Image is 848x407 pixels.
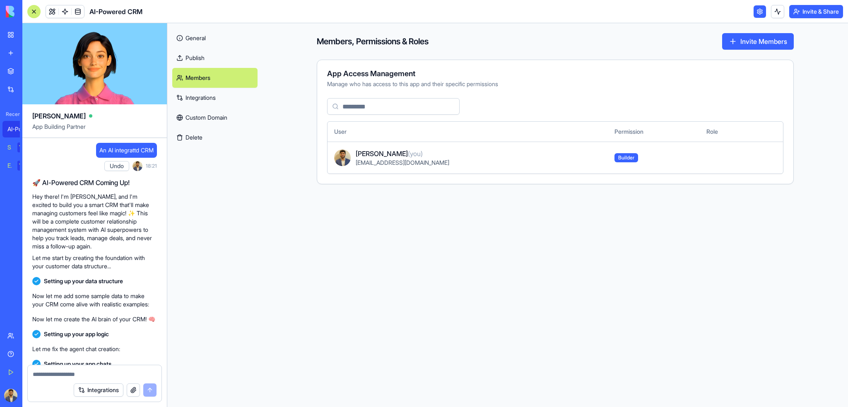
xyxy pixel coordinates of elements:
[7,161,12,170] div: Email Marketing Generator
[317,36,429,47] h4: Members, Permissions & Roles
[32,193,157,250] p: Hey there! I'm [PERSON_NAME], and I'm excited to build you a smart CRM that'll make managing cust...
[172,108,258,128] a: Custom Domain
[2,157,36,174] a: Email Marketing GeneratorTRY
[44,360,111,368] span: Setting up your app chats
[334,149,351,166] img: ACg8ocL7MkFi3HFsLcy66xnrZRckfsjiLyW_uHZVJZ1E7Uqqqw1ZZLf0=s96-c
[172,128,258,147] button: Delete
[4,389,17,402] img: ACg8ocL7MkFi3HFsLcy66xnrZRckfsjiLyW_uHZVJZ1E7Uqqqw1ZZLf0=s96-c
[32,292,157,308] p: Now let me add some sample data to make your CRM come alive with realistic examples:
[32,254,157,270] p: Let me start by creating the foundation with your customer data structure...
[17,161,31,171] div: TRY
[172,88,258,108] a: Integrations
[722,33,794,50] button: Invite Members
[2,111,20,118] span: Recent
[172,28,258,48] a: General
[2,121,36,137] a: AI-Powered CRM
[7,125,31,133] div: AI-Powered CRM
[104,161,129,171] button: Undo
[172,48,258,68] a: Publish
[32,123,157,137] span: App Building Partner
[356,159,449,166] span: [EMAIL_ADDRESS][DOMAIN_NAME]
[146,163,157,169] span: 18:21
[172,68,258,88] a: Members
[32,178,157,188] h2: 🚀 AI-Powered CRM Coming Up!
[408,149,423,158] span: (you)
[32,111,86,121] span: [PERSON_NAME]
[700,122,754,142] th: Role
[44,277,123,285] span: Setting up your data structure
[132,161,142,171] img: ACg8ocL7MkFi3HFsLcy66xnrZRckfsjiLyW_uHZVJZ1E7Uqqqw1ZZLf0=s96-c
[32,345,157,353] p: Let me fix the agent chat creation:
[99,146,154,154] span: An AI integrattd CRM
[789,5,843,18] button: Invite & Share
[17,142,31,152] div: TRY
[7,143,12,152] div: Social Media Content Generator
[356,149,423,159] span: [PERSON_NAME]
[6,6,57,17] img: logo
[328,122,608,142] th: User
[327,70,783,77] div: App Access Management
[32,315,157,323] p: Now let me create the AI brain of your CRM! 🧠
[44,330,109,338] span: Setting up your app logic
[614,153,638,162] span: Builder
[74,383,123,397] button: Integrations
[608,122,700,142] th: Permission
[327,80,783,88] div: Manage who has access to this app and their specific permissions
[89,7,142,17] span: AI-Powered CRM
[2,139,36,156] a: Social Media Content GeneratorTRY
